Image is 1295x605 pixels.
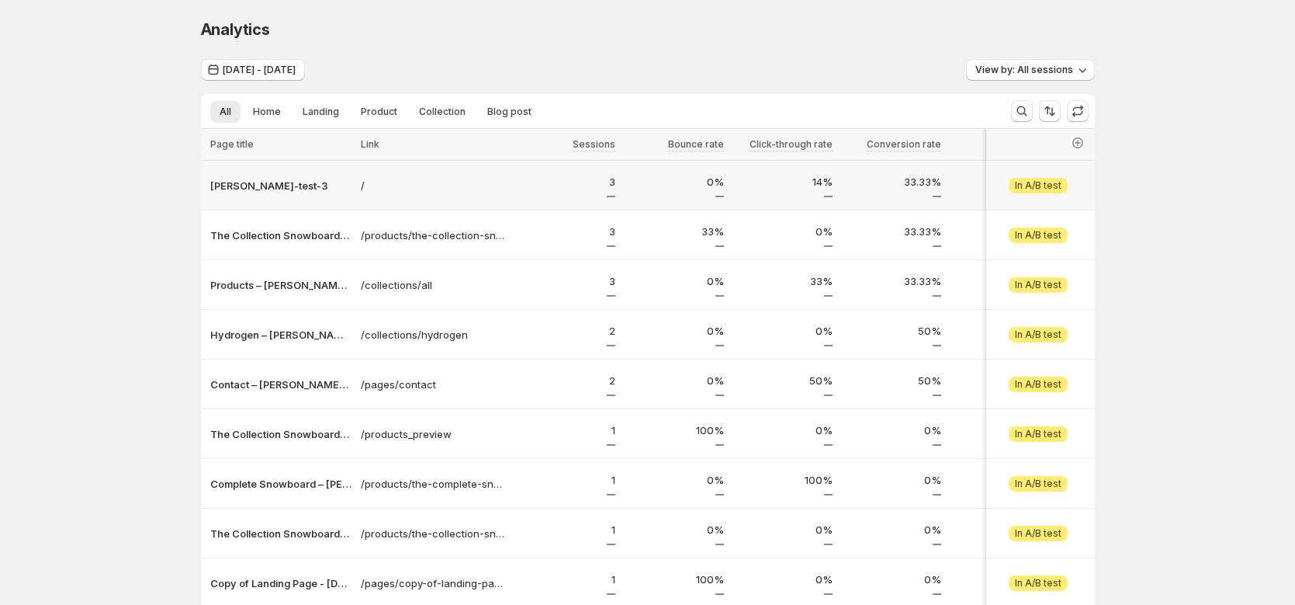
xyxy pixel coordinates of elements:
p: 50% [733,373,833,388]
a: /pages/contact [361,377,507,392]
span: In A/B test [1015,378,1061,391]
p: 0% [625,373,724,388]
span: All [220,106,231,118]
p: 0% [733,224,833,239]
p: 50% [842,373,941,388]
p: 3 [950,273,1050,289]
p: 0% [842,522,941,537]
span: Sessions [573,138,615,150]
button: Complete Snowboard – [PERSON_NAME]-test-3 [210,476,351,492]
p: 2 [950,323,1050,339]
p: 1 [516,572,615,587]
p: 3 [950,224,1050,239]
a: /products/the-collection-snowboard-liquid [361,228,507,243]
p: 0% [625,472,724,488]
span: Landing [303,106,339,118]
p: 1 [516,422,615,438]
button: Hydrogen – [PERSON_NAME]-test-3 [210,327,351,342]
span: Bounce rate [668,138,724,150]
p: 0% [733,323,833,339]
p: 3 [516,224,615,239]
p: 2 [516,323,615,339]
a: / [361,178,507,193]
button: Products – [PERSON_NAME]-test-3 [210,277,351,293]
p: 0% [625,522,724,537]
p: 0% [842,422,941,438]
p: 1 [950,422,1050,438]
p: 0% [733,422,833,438]
span: Click-through rate [750,138,833,150]
a: /collections/hydrogen [361,327,507,342]
p: 1 [516,472,615,488]
p: 2 [950,373,1050,388]
span: Analytics [201,20,270,39]
p: 100% [733,472,833,488]
span: In A/B test [1015,428,1061,440]
p: Copy of Landing Page - [DATE] 15:47:36 – [PERSON_NAME]-test-3 [210,575,351,591]
p: 33% [625,224,724,239]
span: In A/B test [1015,229,1061,242]
a: /products_preview [361,426,507,442]
button: Search and filter results [1011,100,1033,122]
button: View by: All sessions [966,59,1095,81]
p: 0% [733,572,833,587]
button: [DATE] - [DATE] [201,59,305,81]
button: The Collection Snowboard: Liquid – [PERSON_NAME]-test-3 [210,426,351,442]
p: 0% [842,472,941,488]
a: /pages/copy-of-landing-page-jun-5-15-47-37 [361,575,507,591]
p: 1 [950,472,1050,488]
button: Sort the results [1039,100,1061,122]
p: 0% [733,522,833,537]
a: /products/the-collection-snowboard-oxygen [361,526,507,541]
p: 0% [625,174,724,189]
p: 3 [950,174,1050,189]
p: 1 [516,522,615,537]
a: /collections/all [361,277,507,293]
p: 1 [950,572,1050,587]
span: Collection [419,106,466,118]
p: 3 [516,174,615,189]
p: 33.33% [842,273,941,289]
button: The Collection Snowboard: Oxygen – [PERSON_NAME]-test-3 [210,526,351,541]
p: 100% [625,422,724,438]
span: Conversion rate [867,138,941,150]
span: Blog post [487,106,532,118]
p: 33.33% [842,224,941,239]
p: 14% [733,174,833,189]
a: /products/the-complete-snowboard [361,476,507,492]
p: 0% [625,273,724,289]
p: 50% [842,323,941,339]
span: Home [253,106,281,118]
span: In A/B test [1015,179,1061,192]
span: In A/B test [1015,527,1061,540]
span: Link [361,138,379,150]
button: The Collection Snowboard: Liquid – [PERSON_NAME]-test-3 [210,228,351,243]
span: Page title [210,138,254,150]
p: 0% [842,572,941,587]
p: 0% [625,323,724,339]
span: In A/B test [1015,577,1061,589]
p: 33.33% [842,174,941,189]
span: View by: All sessions [975,64,1073,76]
span: [DATE] - [DATE] [223,64,296,76]
p: 3 [516,273,615,289]
p: 2 [516,373,615,388]
button: Contact – [PERSON_NAME]-test-3 [210,377,351,392]
span: In A/B test [1015,478,1061,490]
